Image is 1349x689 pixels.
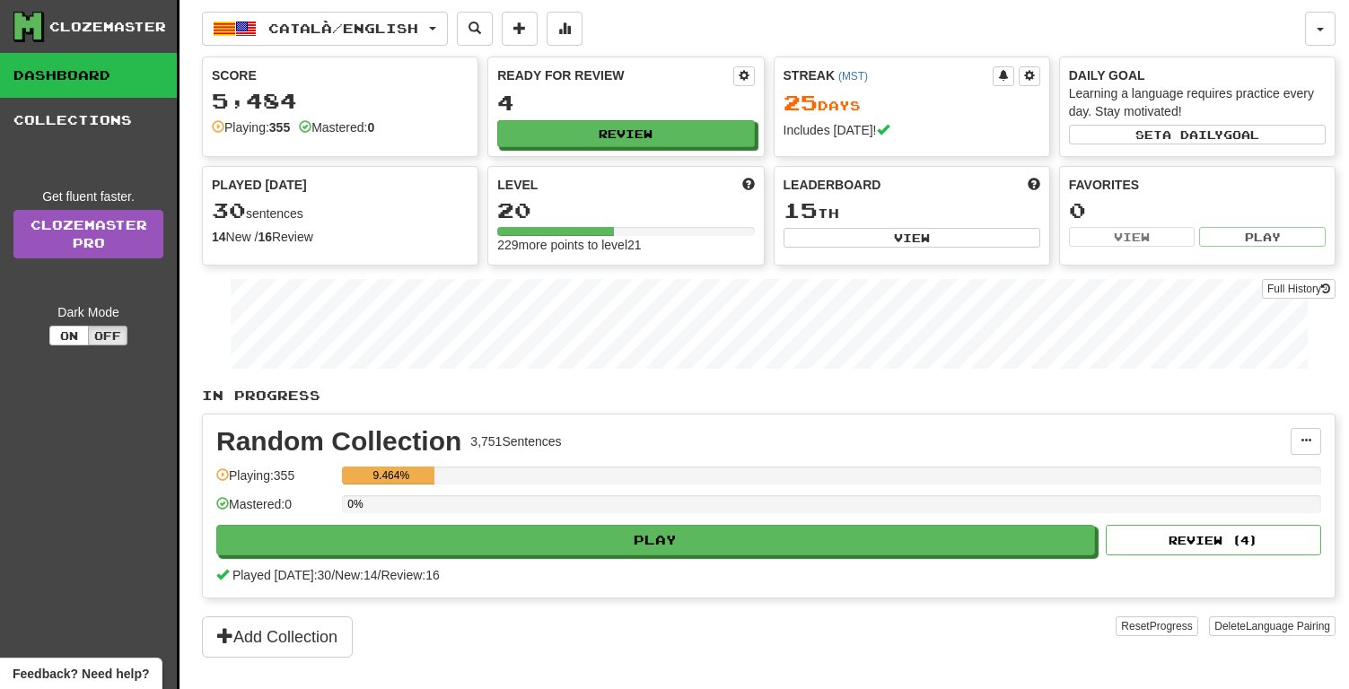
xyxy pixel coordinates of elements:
button: Review (4) [1106,525,1321,555]
div: Playing: [212,118,290,136]
span: Review: 16 [381,568,439,582]
button: Català/English [202,12,448,46]
button: Review [497,120,754,147]
span: Played [DATE]: 30 [232,568,331,582]
strong: 14 [212,230,226,244]
span: Català / English [268,21,418,36]
div: 4 [497,92,754,114]
span: This week in points, UTC [1028,176,1040,194]
span: Level [497,176,538,194]
div: 20 [497,199,754,222]
div: Learning a language requires practice every day. Stay motivated! [1069,84,1326,120]
button: Off [88,326,127,345]
span: Played [DATE] [212,176,307,194]
span: / [331,568,335,582]
span: Progress [1150,620,1193,632]
span: 15 [784,197,818,222]
a: ClozemasterPro [13,210,163,258]
div: 9.464% [347,467,434,484]
button: Play [216,525,1095,555]
button: DeleteLanguage Pairing [1209,616,1336,636]
div: 3,751 Sentences [470,432,561,450]
div: Favorites [1069,176,1326,194]
div: Random Collection [216,428,461,455]
div: Playing: 355 [216,467,333,496]
button: Add sentence to collection [502,12,538,46]
div: Ready for Review [497,66,732,84]
strong: 355 [269,120,290,135]
button: View [1069,227,1196,247]
span: Open feedback widget [13,665,149,683]
button: Play [1199,227,1326,247]
span: Score more points to level up [742,176,755,194]
strong: 16 [258,230,272,244]
span: / [378,568,381,582]
div: Clozemaster [49,18,166,36]
button: Search sentences [457,12,493,46]
button: ResetProgress [1116,616,1197,636]
div: Daily Goal [1069,66,1326,84]
strong: 0 [367,120,374,135]
span: 30 [212,197,246,222]
span: New: 14 [335,568,377,582]
button: On [49,326,89,345]
button: View [784,228,1040,248]
div: 0 [1069,199,1326,222]
button: Add Collection [202,616,353,658]
div: Streak [784,66,993,84]
span: 25 [784,90,818,115]
div: Includes [DATE]! [784,121,1040,139]
div: Day s [784,92,1040,115]
span: a daily [1162,128,1223,141]
div: New / Review [212,228,469,246]
div: 5,484 [212,90,469,112]
span: Leaderboard [784,176,881,194]
div: Dark Mode [13,303,163,321]
a: (MST) [838,70,868,83]
button: Full History [1262,279,1336,299]
div: sentences [212,199,469,222]
div: Get fluent faster. [13,188,163,205]
div: Mastered: 0 [216,495,333,525]
p: In Progress [202,387,1336,405]
span: Language Pairing [1246,620,1330,632]
button: Seta dailygoal [1069,125,1326,144]
div: Mastered: [299,118,374,136]
div: 229 more points to level 21 [497,236,754,254]
div: th [784,199,1040,222]
button: More stats [547,12,583,46]
div: Score [212,66,469,84]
